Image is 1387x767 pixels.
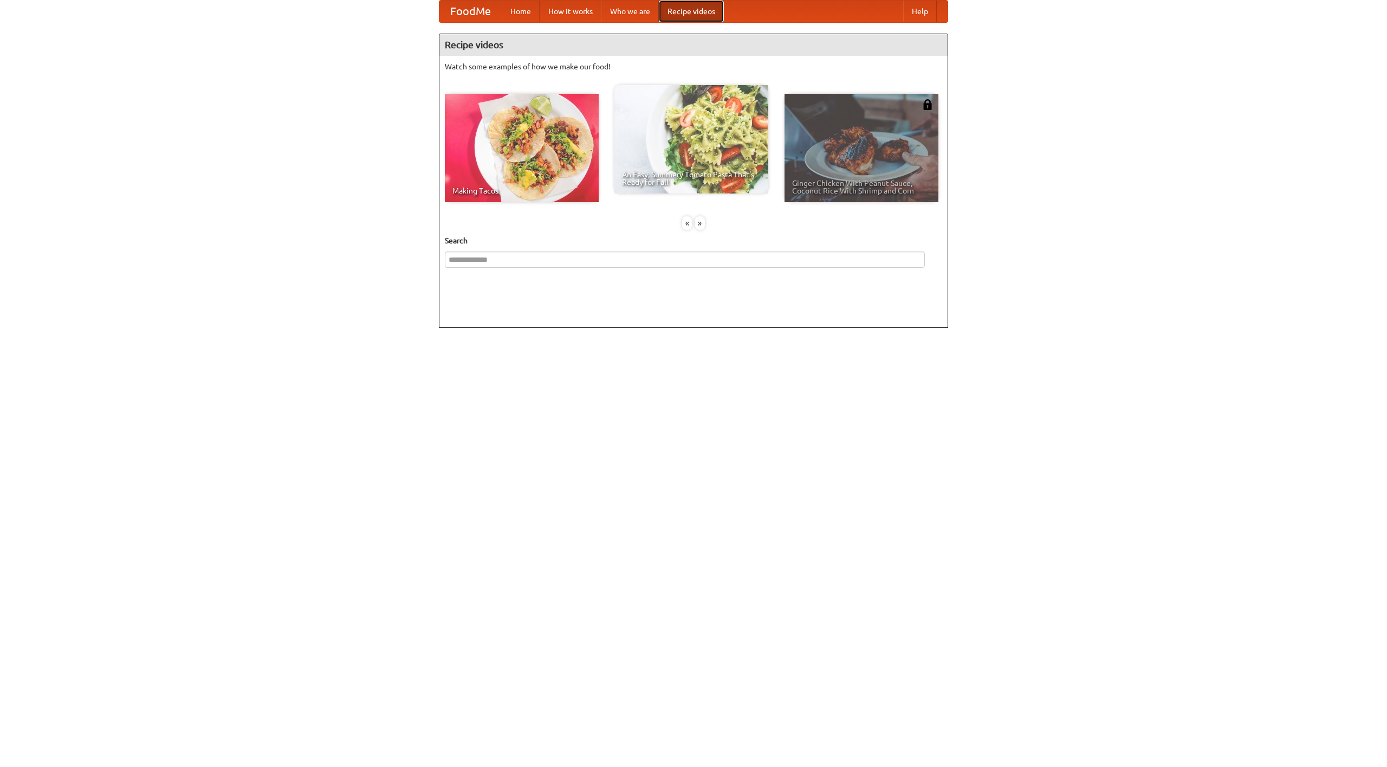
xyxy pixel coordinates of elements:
a: Making Tacos [445,94,599,202]
img: 483408.png [922,99,933,110]
a: Help [903,1,937,22]
a: How it works [540,1,601,22]
span: Making Tacos [452,187,591,195]
p: Watch some examples of how we make our food! [445,61,942,72]
a: An Easy, Summery Tomato Pasta That's Ready for Fall [614,85,768,194]
a: Home [502,1,540,22]
a: Recipe videos [659,1,724,22]
h4: Recipe videos [439,34,948,56]
h5: Search [445,235,942,246]
span: An Easy, Summery Tomato Pasta That's Ready for Fall [622,171,761,186]
div: « [682,216,692,230]
a: Who we are [601,1,659,22]
a: FoodMe [439,1,502,22]
div: » [695,216,705,230]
